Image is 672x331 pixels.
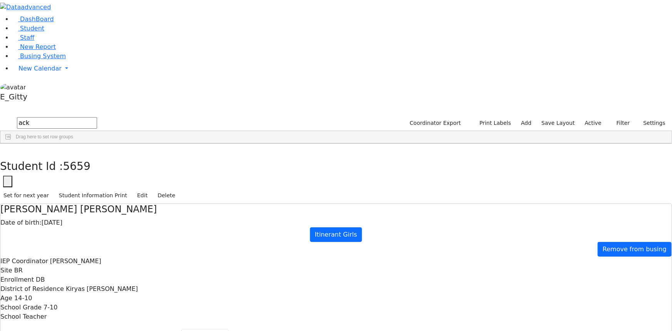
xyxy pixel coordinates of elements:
[0,303,42,312] label: School Grade
[12,25,44,32] a: Student
[14,267,23,274] span: BR
[603,245,667,253] span: Remove from busing
[633,117,669,129] button: Settings
[18,65,62,72] span: New Calendar
[36,276,45,283] span: DB
[582,117,605,129] label: Active
[12,15,54,23] a: DashBoard
[12,34,34,41] a: Staff
[134,190,151,202] button: Edit
[405,117,464,129] button: Coordinator Export
[0,312,47,321] label: School Teacher
[0,218,672,227] div: [DATE]
[0,204,672,215] h4: [PERSON_NAME] [PERSON_NAME]
[310,227,362,242] a: Itinerant Girls
[55,190,131,202] button: Student Information Print
[20,15,54,23] span: DashBoard
[20,43,56,50] span: New Report
[0,294,12,303] label: Age
[17,117,97,129] input: Search
[16,134,73,139] span: Drag here to set row groups
[66,285,138,292] span: Kiryas [PERSON_NAME]
[63,160,90,173] span: 5659
[44,304,57,311] span: 7-10
[20,52,66,60] span: Busing System
[598,242,672,257] a: Remove from busing
[12,61,672,76] a: New Calendar
[0,275,34,284] label: Enrollment
[50,257,101,265] span: [PERSON_NAME]
[154,190,179,202] button: Delete
[538,117,578,129] button: Save Layout
[471,117,514,129] button: Print Labels
[518,117,535,129] a: Add
[0,266,12,275] label: Site
[0,257,48,266] label: IEP Coordinator
[0,284,64,294] label: District of Residence
[12,43,56,50] a: New Report
[20,25,44,32] span: Student
[0,218,42,227] label: Date of birth:
[14,294,32,302] span: 14-10
[12,52,66,60] a: Busing System
[607,117,633,129] button: Filter
[20,34,34,41] span: Staff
